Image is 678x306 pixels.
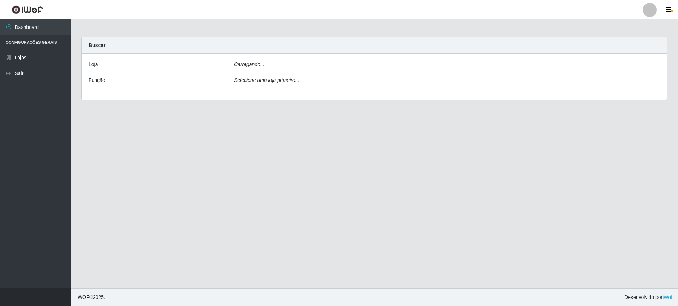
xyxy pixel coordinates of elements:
strong: Buscar [89,42,105,48]
span: Desenvolvido por [624,294,672,301]
label: Função [89,77,105,84]
span: IWOF [76,294,89,300]
a: iWof [662,294,672,300]
i: Carregando... [234,61,264,67]
span: © 2025 . [76,294,105,301]
i: Selecione uma loja primeiro... [234,77,299,83]
label: Loja [89,61,98,68]
img: CoreUI Logo [12,5,43,14]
